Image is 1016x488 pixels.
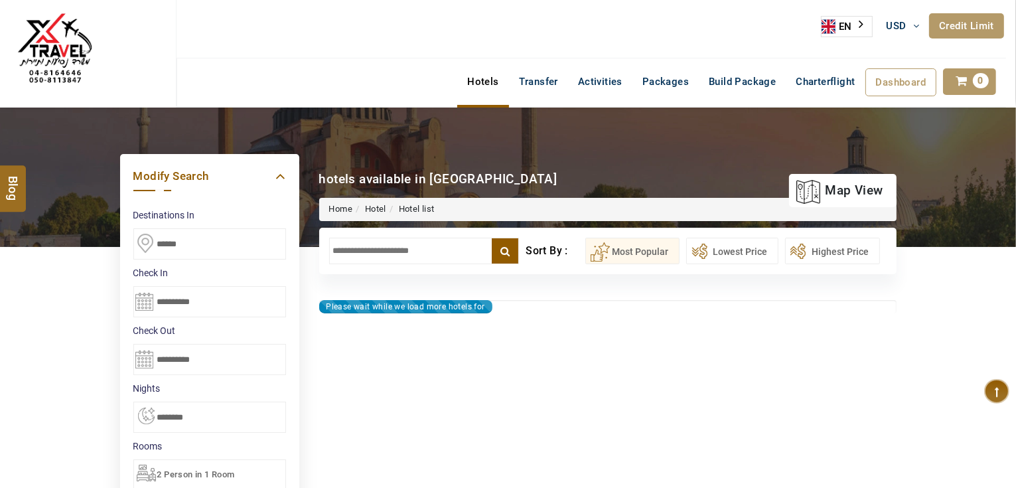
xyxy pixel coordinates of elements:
[785,238,880,264] button: Highest Price
[699,68,786,95] a: Build Package
[5,175,22,187] span: Blog
[821,16,873,37] div: Language
[133,440,286,453] label: Rooms
[585,238,680,264] button: Most Popular
[929,13,1004,39] a: Credit Limit
[319,170,557,188] div: hotels available in [GEOGRAPHIC_DATA]
[632,68,699,95] a: Packages
[796,76,855,88] span: Charterflight
[457,68,508,95] a: Hotels
[686,238,778,264] button: Lowest Price
[133,324,286,337] label: Check Out
[568,68,632,95] a: Activities
[133,382,286,395] label: nights
[133,208,286,222] label: Destinations In
[821,16,873,37] aside: Language selected: English
[943,68,996,95] a: 0
[319,300,492,313] div: Please wait while we load more hotels for you
[329,204,353,214] a: Home
[133,266,286,280] label: Check In
[973,73,989,88] span: 0
[133,167,286,185] a: Modify Search
[786,68,865,95] a: Charterflight
[876,76,926,88] span: Dashboard
[509,68,568,95] a: Transfer
[386,203,435,216] li: Hotel list
[822,17,872,37] a: EN
[526,238,585,264] div: Sort By :
[157,469,235,479] span: 2 Person in 1 Room
[365,204,386,214] a: Hotel
[887,20,907,32] span: USD
[796,176,883,205] a: map view
[10,6,100,96] img: The Royal Line Holidays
